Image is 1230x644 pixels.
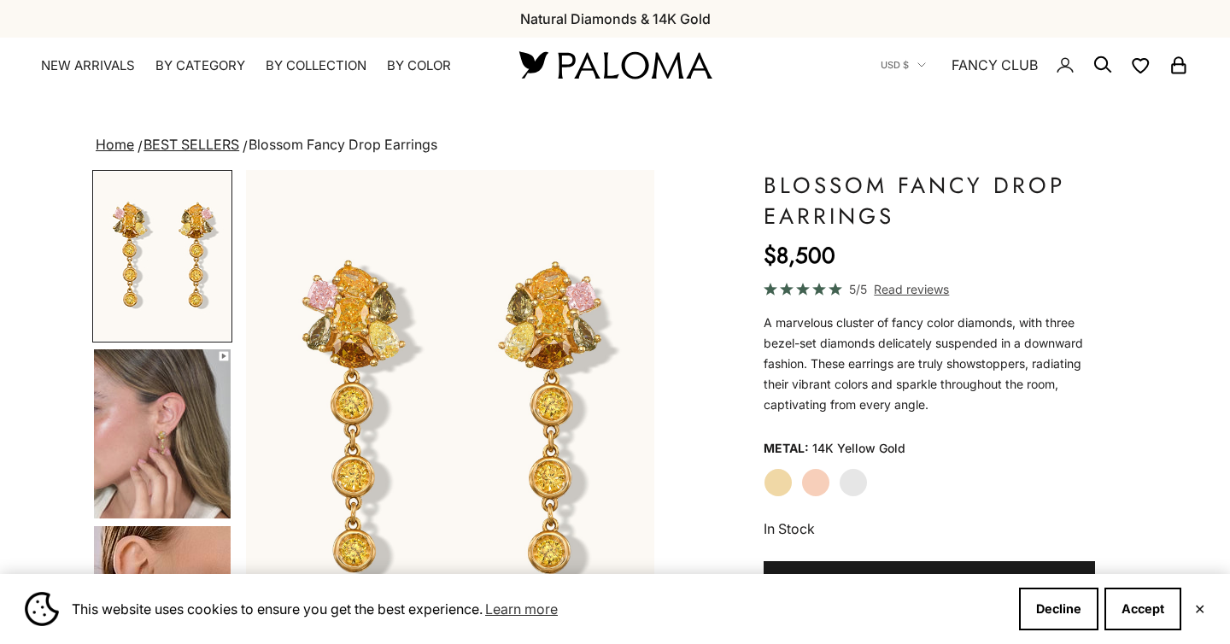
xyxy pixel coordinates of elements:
button: Accept [1104,588,1181,630]
button: USD $ [881,57,926,73]
nav: Secondary navigation [881,38,1189,92]
img: Cookie banner [25,592,59,626]
span: Add to bag [862,571,940,592]
a: Home [96,136,134,153]
sale-price: $8,500 [764,238,835,272]
img: #YellowGold [94,172,231,341]
legend: Metal: [764,436,809,461]
a: NEW ARRIVALS [41,57,135,74]
span: USD $ [881,57,909,73]
span: $8,500 [954,571,997,592]
button: Add to bag-$8,500 [764,561,1095,602]
p: In Stock [764,518,1095,540]
button: Close [1194,604,1205,614]
span: 5/5 [849,279,867,299]
summary: By Color [387,57,451,74]
p: Natural Diamonds & 14K Gold [520,8,711,30]
a: BEST SELLERS [143,136,239,153]
nav: Primary navigation [41,57,478,74]
summary: By Collection [266,57,366,74]
span: This website uses cookies to ensure you get the best experience. [72,596,1005,622]
img: #YellowGold #RoseGold #WhiteGold [94,349,231,518]
nav: breadcrumbs [92,133,1138,157]
a: Learn more [483,596,560,622]
button: Go to item 1 [92,170,232,342]
span: Read reviews [874,279,949,299]
span: Blossom Fancy Drop Earrings [249,136,437,153]
variant-option-value: 14K Yellow Gold [812,436,905,461]
h1: Blossom Fancy Drop Earrings [764,170,1095,231]
p: A marvelous cluster of fancy color diamonds, with three bezel-set diamonds delicately suspended i... [764,313,1095,415]
a: 5/5 Read reviews [764,279,1095,299]
button: Go to item 4 [92,348,232,520]
a: FANCY CLUB [952,54,1038,76]
summary: By Category [155,57,245,74]
button: Decline [1019,588,1098,630]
